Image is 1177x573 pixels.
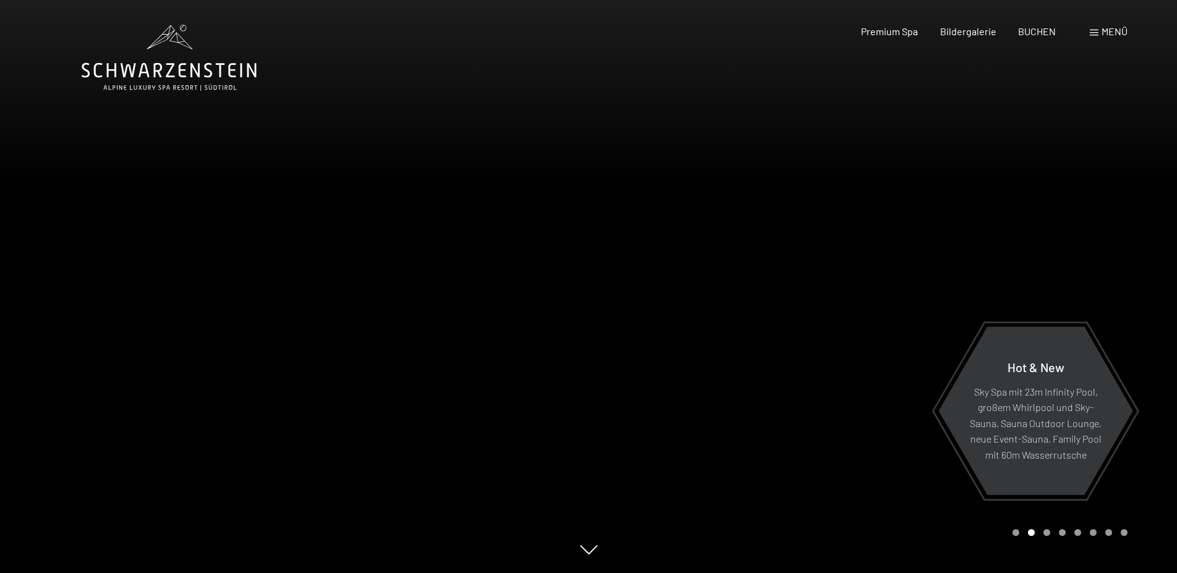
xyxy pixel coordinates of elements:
a: Bildergalerie [940,25,996,37]
a: BUCHEN [1018,25,1056,37]
div: Carousel Page 8 [1121,529,1128,536]
div: Carousel Page 3 [1043,529,1050,536]
a: Hot & New Sky Spa mit 23m Infinity Pool, großem Whirlpool und Sky-Sauna, Sauna Outdoor Lounge, ne... [938,326,1134,496]
div: Carousel Page 4 [1059,529,1066,536]
div: Carousel Page 6 [1090,529,1097,536]
div: Carousel Pagination [1008,529,1128,536]
a: Premium Spa [861,25,918,37]
div: Carousel Page 1 [1012,529,1019,536]
p: Sky Spa mit 23m Infinity Pool, großem Whirlpool und Sky-Sauna, Sauna Outdoor Lounge, neue Event-S... [969,383,1103,462]
span: Menü [1102,25,1128,37]
div: Carousel Page 5 [1074,529,1081,536]
div: Carousel Page 2 (Current Slide) [1028,529,1035,536]
span: Hot & New [1008,359,1064,374]
div: Carousel Page 7 [1105,529,1112,536]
